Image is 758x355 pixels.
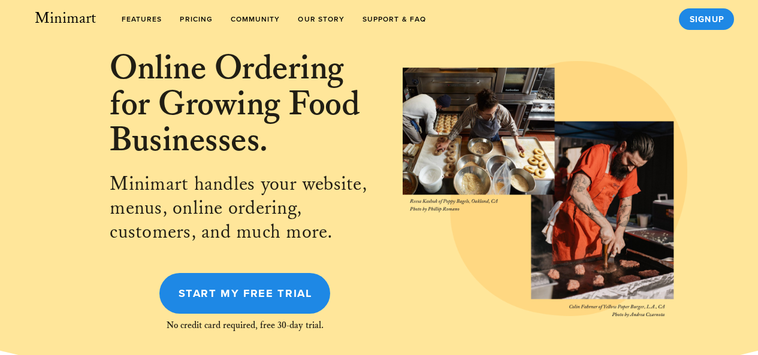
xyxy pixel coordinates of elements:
[110,50,379,158] h2: Online Ordering for Growing Food Businesses.
[230,15,280,23] span: Community
[290,11,352,28] a: Our Story
[222,11,288,28] a: Community
[688,14,724,25] span: Signup
[297,15,345,23] span: Our Story
[110,172,379,244] div: Minimart handles your website, menus, online ordering, customers, and much more.
[179,15,213,23] span: Pricing
[113,11,170,28] a: features
[110,318,379,333] div: No credit card required, free 30-day trial.
[679,8,734,30] a: Signup
[177,287,313,300] span: Start My Free Trial
[362,15,426,23] span: Support & FAQ
[34,8,96,28] span: Minimart
[355,11,434,28] a: Support & FAQ
[121,15,162,23] span: features
[172,11,220,28] a: Pricing
[24,7,106,29] a: Minimart
[159,273,331,314] a: Start My Free Trial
